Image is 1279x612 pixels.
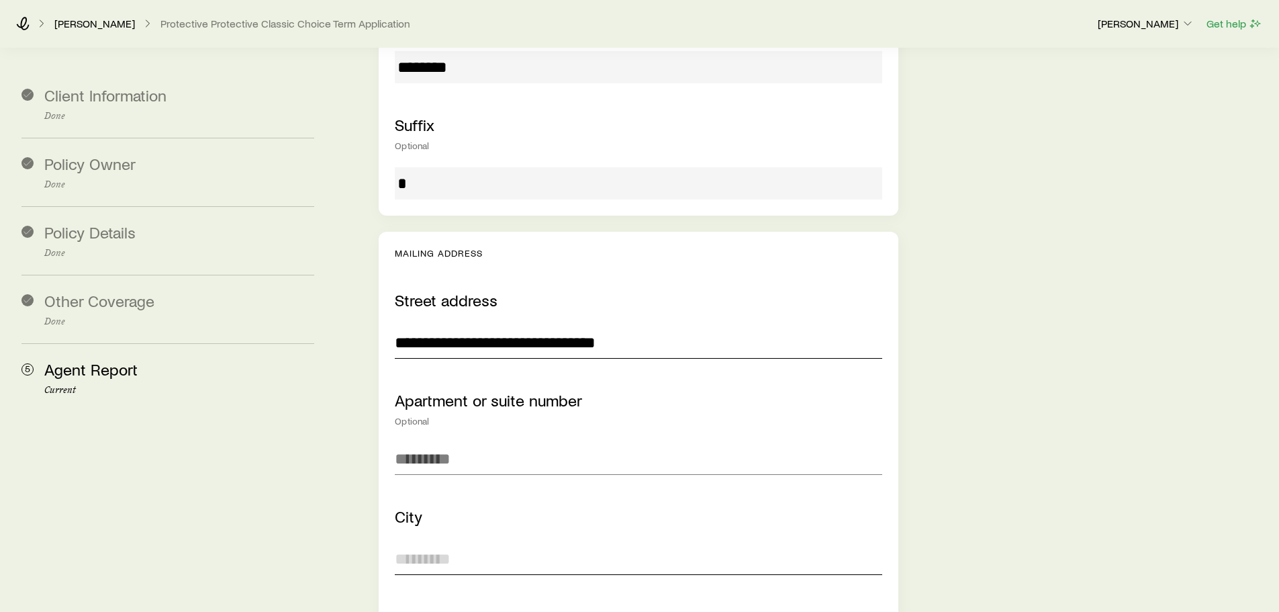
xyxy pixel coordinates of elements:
[44,111,314,122] p: Done
[44,291,154,310] span: Other Coverage
[395,390,582,410] label: Apartment or suite number
[160,17,411,30] button: Protective Protective Classic Choice Term Application
[1097,16,1195,32] button: [PERSON_NAME]
[395,416,882,427] div: Optional
[44,385,314,396] p: Current
[44,154,136,173] span: Policy Owner
[1206,16,1263,32] button: Get help
[54,17,136,30] a: [PERSON_NAME]
[44,85,167,105] span: Client Information
[44,316,314,327] p: Done
[395,140,882,151] div: Optional
[44,359,138,379] span: Agent Report
[44,248,314,259] p: Done
[44,179,314,190] p: Done
[395,248,882,259] p: Mailing address
[44,222,136,242] span: Policy Details
[1098,17,1194,30] p: [PERSON_NAME]
[395,507,422,526] label: City
[21,363,34,376] span: 5
[395,290,498,310] label: Street address
[395,115,434,134] label: Suffix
